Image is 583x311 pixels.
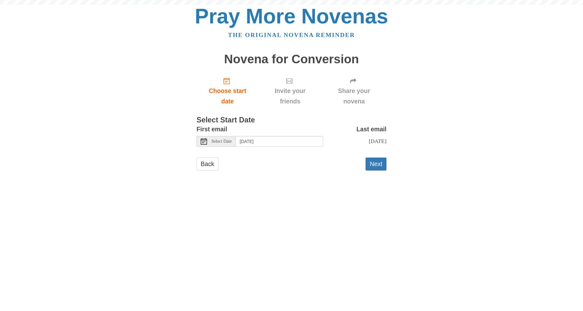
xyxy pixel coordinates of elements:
[197,158,218,171] a: Back
[328,86,380,107] span: Share your novena
[197,116,386,124] h3: Select Start Date
[195,4,388,28] a: Pray More Novenas
[197,53,386,66] h1: Novena for Conversion
[211,139,232,144] span: Select Date
[366,158,386,171] button: Next
[197,72,259,110] a: Choose start date
[228,32,355,38] a: The original novena reminder
[259,72,322,110] div: Click "Next" to confirm your start date first.
[369,138,386,144] span: [DATE]
[356,124,386,134] label: Last email
[203,86,252,107] span: Choose start date
[265,86,315,107] span: Invite your friends
[322,72,386,110] div: Click "Next" to confirm your start date first.
[197,124,227,134] label: First email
